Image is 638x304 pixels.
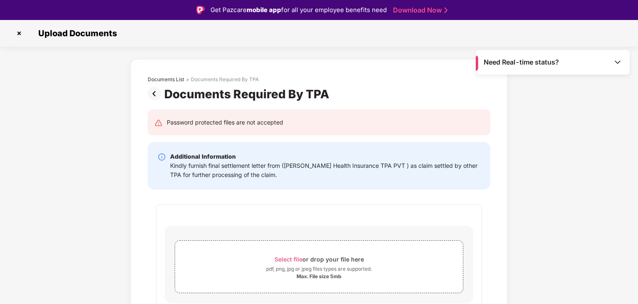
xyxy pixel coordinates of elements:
[297,273,341,280] div: Max. File size 5mb
[247,6,281,14] strong: mobile app
[154,119,163,127] img: svg+xml;base64,PHN2ZyB4bWxucz0iaHR0cDovL3d3dy53My5vcmcvMjAwMC9zdmciIHdpZHRoPSIyNCIgaGVpZ2h0PSIyNC...
[210,5,387,15] div: Get Pazcare for all your employee benefits need
[164,87,333,101] div: Documents Required By TPA
[158,153,166,161] img: svg+xml;base64,PHN2ZyBpZD0iSW5mby0yMHgyMCIgeG1sbnM9Imh0dHA6Ly93d3cudzMub3JnLzIwMDAvc3ZnIiB3aWR0aD...
[186,76,189,83] div: >
[393,6,445,15] a: Download Now
[613,58,622,66] img: Toggle Icon
[196,6,205,14] img: Logo
[170,161,480,179] div: Kindly furnish final settlement letter from ([PERSON_NAME] Health Insurance TPA PVT ) as claim se...
[274,254,364,265] div: or drop your file here
[148,87,164,100] img: svg+xml;base64,PHN2ZyBpZD0iUHJldi0zMngzMiIgeG1sbnM9Imh0dHA6Ly93d3cudzMub3JnLzIwMDAvc3ZnIiB3aWR0aD...
[444,6,448,15] img: Stroke
[12,27,26,40] img: svg+xml;base64,PHN2ZyBpZD0iQ3Jvc3MtMzJ4MzIiIHhtbG5zPSJodHRwOi8vd3d3LnczLm9yZy8yMDAwL3N2ZyIgd2lkdG...
[191,76,259,83] div: Documents Required By TPA
[274,256,302,263] span: Select file
[170,153,236,160] b: Additional Information
[148,76,184,83] div: Documents List
[175,247,463,287] span: Select fileor drop your file herepdf, png, jpg or jpeg files types are supported.Max. File size 5mb
[266,265,372,273] div: pdf, png, jpg or jpeg files types are supported.
[30,28,121,38] span: Upload Documents
[484,58,559,67] span: Need Real-time status?
[167,118,283,127] div: Password protected files are not accepted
